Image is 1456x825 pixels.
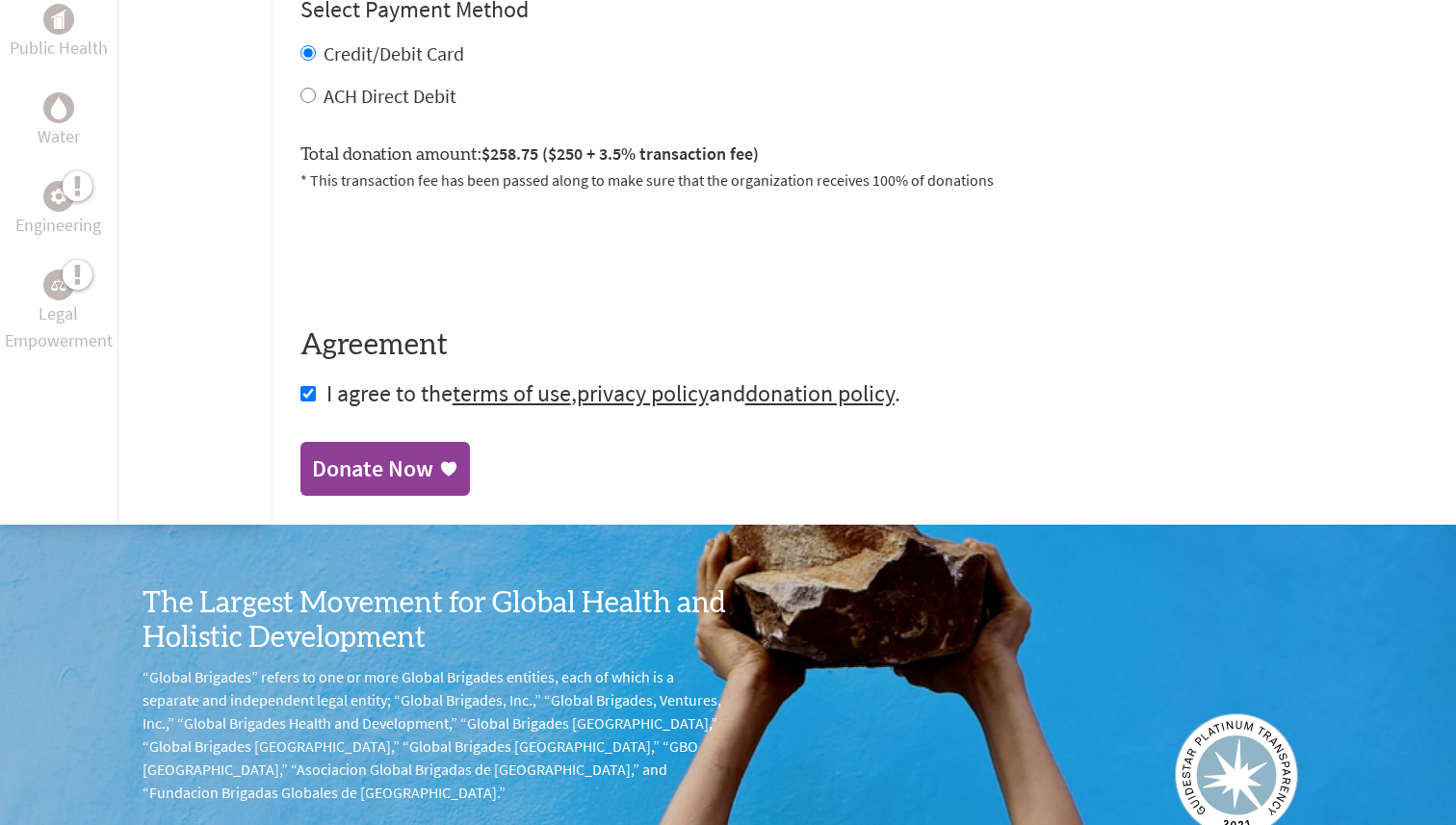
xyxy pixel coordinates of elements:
[51,279,66,291] img: Legal Empowerment
[4,300,114,354] p: Legal Empowerment
[324,84,456,108] label: ACH Direct Debit
[38,92,80,150] a: WaterWater
[51,188,66,203] img: Engineering
[43,4,74,35] div: Public Health
[10,4,108,62] a: Public HealthPublic Health
[453,378,571,408] a: terms of use
[38,123,80,150] p: Water
[143,665,728,804] p: “Global Brigades” refers to one or more Global Brigades entities, each of which is a separate and...
[300,442,470,496] a: Donate Now
[324,41,464,65] label: Credit/Debit Card
[15,212,101,239] p: Engineering
[15,181,101,239] a: EngineeringEngineering
[43,92,74,123] div: Water
[300,141,759,168] label: Total donation amount:
[745,378,895,408] a: donation policy
[300,168,1425,192] p: * This transaction fee has been passed along to make sure that the organization receives 100% of ...
[481,142,759,165] span: $258.75 ($250 + 3.5% transaction fee)
[43,181,74,212] div: Engineering
[43,270,74,300] div: Legal Empowerment
[300,328,1425,363] h4: Agreement
[300,215,593,290] iframe: To enrich screen reader interactions, please activate Accessibility in Grammarly extension settings
[51,96,66,118] img: Water
[143,586,728,656] h3: The Largest Movement for Global Health and Holistic Development
[4,270,114,354] a: Legal EmpowermentLegal Empowerment
[312,453,433,484] div: Donate Now
[577,378,709,408] a: privacy policy
[326,378,900,408] span: I agree to the , and .
[51,10,66,29] img: Public Health
[10,35,108,62] p: Public Health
